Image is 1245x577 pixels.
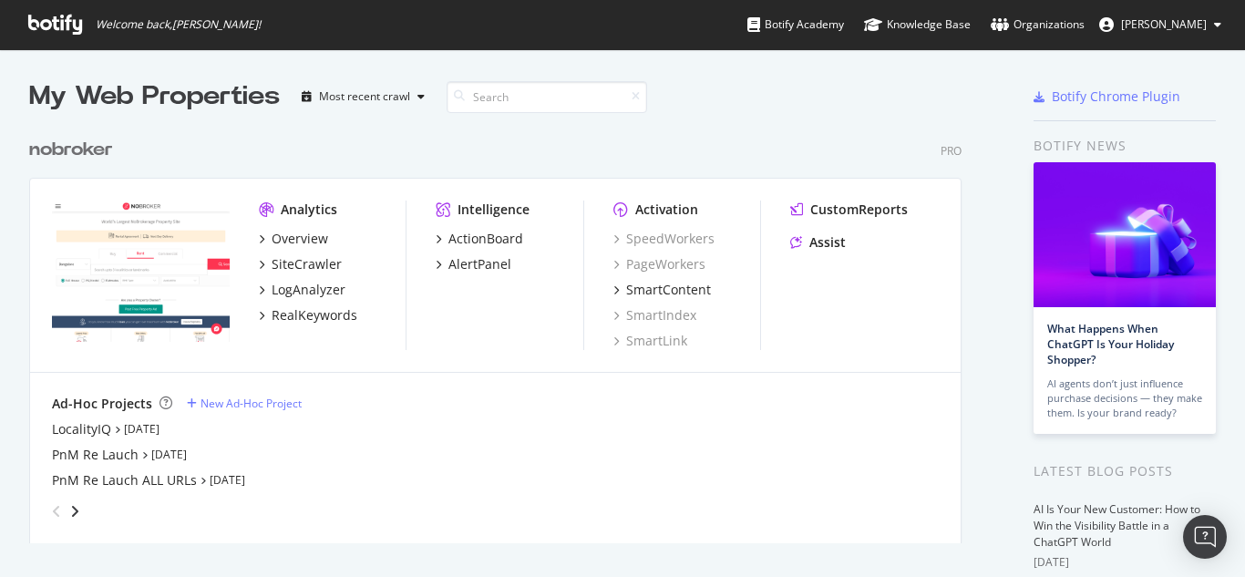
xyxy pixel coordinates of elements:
div: AlertPanel [448,255,511,273]
div: ActionBoard [448,230,523,248]
a: SmartLink [613,332,687,350]
a: PageWorkers [613,255,705,273]
div: Most recent crawl [319,91,410,102]
div: My Web Properties [29,78,280,115]
button: [PERSON_NAME] [1085,10,1236,39]
a: AI Is Your New Customer: How to Win the Visibility Battle in a ChatGPT World [1034,501,1200,550]
a: SmartContent [613,281,711,299]
div: angle-right [68,502,81,520]
div: Latest Blog Posts [1034,461,1216,481]
a: PnM Re Lauch ALL URLs [52,471,197,489]
a: Assist [790,233,846,252]
div: [DATE] [1034,554,1216,571]
div: Pro [941,143,962,159]
div: Open Intercom Messenger [1183,515,1227,559]
a: Botify Chrome Plugin [1034,88,1180,106]
a: What Happens When ChatGPT Is Your Holiday Shopper? [1047,321,1174,367]
a: nobroker [29,137,120,163]
div: Activation [635,201,698,219]
div: New Ad-Hoc Project [201,396,302,411]
a: LogAnalyzer [259,281,345,299]
div: Ad-Hoc Projects [52,395,152,413]
button: Most recent crawl [294,82,432,111]
a: PnM Re Lauch [52,446,139,464]
div: nobroker [29,137,113,163]
a: Overview [259,230,328,248]
div: AI agents don’t just influence purchase decisions — they make them. Is your brand ready? [1047,376,1202,420]
a: [DATE] [210,472,245,488]
a: CustomReports [790,201,908,219]
input: Search [447,81,647,113]
img: What Happens When ChatGPT Is Your Holiday Shopper? [1034,162,1216,307]
a: RealKeywords [259,306,357,325]
div: Organizations [991,15,1085,34]
span: Welcome back, [PERSON_NAME] ! [96,17,261,32]
div: CustomReports [810,201,908,219]
a: ActionBoard [436,230,523,248]
a: SpeedWorkers [613,230,715,248]
a: SiteCrawler [259,255,342,273]
a: New Ad-Hoc Project [187,396,302,411]
div: LogAnalyzer [272,281,345,299]
a: AlertPanel [436,255,511,273]
div: grid [29,115,976,543]
div: Assist [809,233,846,252]
div: Botify Academy [747,15,844,34]
a: [DATE] [151,447,187,462]
div: Botify news [1034,136,1216,156]
a: SmartIndex [613,306,696,325]
div: SiteCrawler [272,255,342,273]
div: SmartContent [626,281,711,299]
div: Knowledge Base [864,15,971,34]
a: [DATE] [124,421,159,437]
a: LocalityIQ [52,420,111,438]
div: angle-left [45,497,68,526]
div: Analytics [281,201,337,219]
div: Botify Chrome Plugin [1052,88,1180,106]
div: Intelligence [458,201,530,219]
div: RealKeywords [272,306,357,325]
span: Rahul Tiwari [1121,16,1207,32]
div: Overview [272,230,328,248]
img: nobroker.com [52,201,230,343]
